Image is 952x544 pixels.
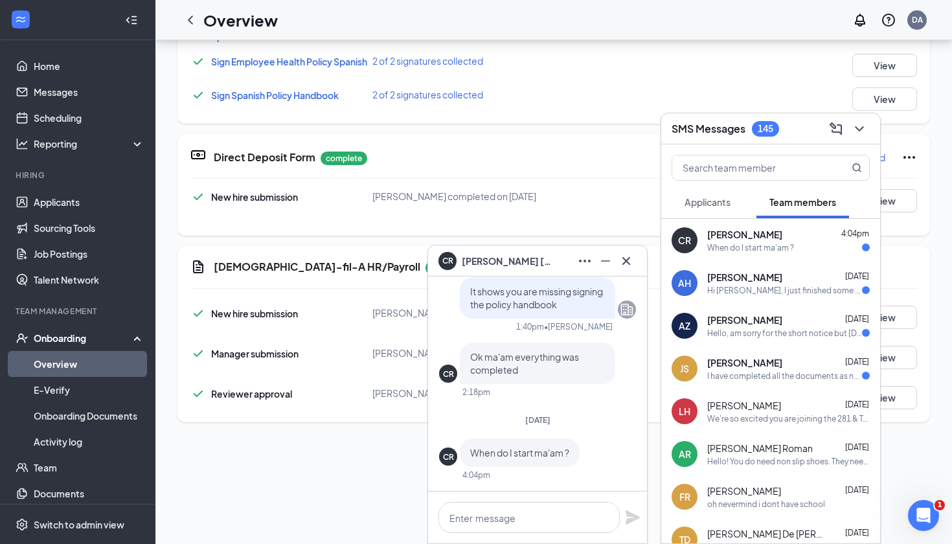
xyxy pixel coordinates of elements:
svg: ChevronLeft [183,12,198,28]
a: Job Postings [34,241,144,267]
span: Ok ma'am everything was completed [470,351,579,376]
a: Scheduling [34,105,144,131]
button: ComposeMessage [826,119,846,139]
button: View [852,189,917,212]
span: [DATE] [845,357,869,367]
span: 1 [935,500,945,510]
span: [PERSON_NAME] [707,484,781,497]
div: Hiring [16,170,142,181]
div: Reporting [34,137,145,150]
a: Team [34,455,144,481]
a: Applicants [34,189,144,215]
button: View [852,54,917,77]
svg: Minimize [598,253,613,269]
a: Documents [34,481,144,506]
div: When do I start ma'am ? [707,242,794,253]
span: New hire submission [211,191,298,203]
span: [PERSON_NAME] completed on [DATE] [372,347,536,359]
div: 4:04pm [462,470,490,481]
span: [PERSON_NAME] [707,228,782,241]
a: E-Verify [34,377,144,403]
svg: Checkmark [190,54,206,69]
h3: SMS Messages [672,122,745,136]
div: CR [443,451,454,462]
span: [PERSON_NAME] completed on [DATE] [372,387,536,399]
div: CR [678,234,691,247]
span: 2 of 2 signatures collected [372,55,483,67]
span: [PERSON_NAME] completed on [DATE] [372,307,536,319]
div: Hello, am sorry for the short notice but [DATE] will be my last day [707,328,862,339]
div: AH [678,277,691,289]
span: [PERSON_NAME] [707,313,782,326]
span: [DATE] [845,400,869,409]
button: View [852,306,917,329]
div: 2:18pm [462,387,490,398]
button: View [852,386,917,409]
svg: Cross [618,253,634,269]
svg: Checkmark [190,346,206,361]
svg: Checkmark [190,87,206,103]
div: Hello! You do need non slip shoes. They need to be all black along with all black ankle high socks [707,456,870,467]
div: I have completed all the documents as needed [707,370,862,381]
div: Onboarding [34,332,133,345]
span: [PERSON_NAME] [707,356,782,369]
svg: Checkmark [190,189,206,205]
svg: ComposeMessage [828,121,844,137]
div: oh nevermind i dont have school [707,499,825,510]
div: LH [679,405,690,418]
span: New hire submission [211,308,298,319]
button: View [852,346,917,369]
div: 1:40pm [516,321,544,332]
div: JS [680,362,689,375]
svg: Collapse [125,14,138,27]
svg: MagnifyingGlass [852,163,862,173]
span: [DATE] [525,415,550,425]
a: Onboarding Documents [34,403,144,429]
span: It shows you are missing signing the policy handbook [470,286,603,310]
span: [DATE] [845,528,869,538]
div: Team Management [16,306,142,317]
h1: Overview [203,9,278,31]
h5: Direct Deposit Form [214,150,315,164]
div: AZ [679,319,690,332]
span: Applicants [685,196,731,208]
span: [DATE] [845,485,869,495]
a: Activity log [34,429,144,455]
input: Search team member [672,155,826,180]
svg: Checkmark [190,306,206,321]
div: DA [912,14,923,25]
div: 145 [758,123,773,134]
button: View [852,87,917,111]
span: [PERSON_NAME] Roman [707,442,813,455]
button: Ellipses [574,251,595,271]
svg: WorkstreamLogo [14,13,27,26]
svg: Company [619,302,635,317]
svg: Settings [16,518,28,531]
svg: Plane [625,510,640,525]
a: Home [34,53,144,79]
div: Hi [PERSON_NAME], I just finished some of the application. [DATE] I'll prioritize getting the foo... [707,285,862,296]
button: ChevronDown [849,119,870,139]
a: Messages [34,79,144,105]
span: [DATE] [845,442,869,452]
span: Team members [769,196,836,208]
svg: Ellipses [577,253,593,269]
span: 4:04pm [841,229,869,238]
p: complete [321,152,367,165]
h5: [DEMOGRAPHIC_DATA]-fil-A HR/Payroll [214,260,420,274]
a: Sign Employee Health Policy Spanish [211,56,367,67]
div: We're so excited you are joining the 281 & Trenton [DEMOGRAPHIC_DATA]-fil-Ateam ! Do you know any... [707,413,870,424]
div: AR [679,448,691,460]
a: Sourcing Tools [34,215,144,241]
svg: Ellipses [901,150,917,165]
div: Switch to admin view [34,518,124,531]
span: 2 of 2 signatures collected [372,89,483,100]
a: Sign Spanish Policy Handbook [211,89,339,101]
button: Cross [616,251,637,271]
button: Minimize [595,251,616,271]
svg: ChevronDown [852,121,867,137]
div: FR [679,490,690,503]
span: [PERSON_NAME] De [PERSON_NAME] [707,527,824,540]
